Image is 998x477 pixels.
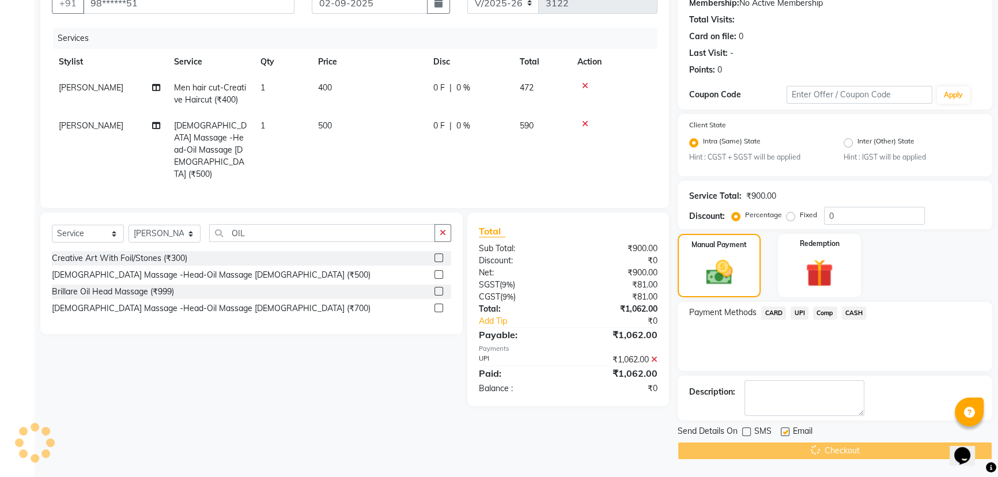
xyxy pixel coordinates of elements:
span: 472 [520,82,534,93]
label: Inter (Other) State [857,136,914,150]
th: Disc [426,49,513,75]
div: ₹900.00 [568,243,666,255]
div: Brillare Oil Head Massage (₹999) [52,286,174,298]
div: ₹0 [584,315,666,327]
div: ₹1,062.00 [568,354,666,366]
div: Service Total: [689,190,742,202]
div: Paid: [470,366,568,380]
div: ₹1,062.00 [568,366,666,380]
th: Service [167,49,254,75]
div: Net: [470,267,568,279]
div: Sub Total: [470,243,568,255]
input: Enter Offer / Coupon Code [787,86,932,104]
label: Redemption [800,238,840,249]
span: CGST [479,291,500,302]
div: Points: [689,64,715,76]
label: Percentage [745,210,782,220]
span: [PERSON_NAME] [59,120,123,131]
div: Payments [479,344,658,354]
img: _gift.svg [797,256,842,290]
div: UPI [470,354,568,366]
span: | [449,120,452,132]
th: Stylist [52,49,167,75]
div: Balance : [470,383,568,395]
div: ₹900.00 [746,190,776,202]
div: Card on file: [689,31,736,43]
div: 0 [717,64,722,76]
span: Email [793,425,812,440]
div: [DEMOGRAPHIC_DATA] Massage -Head-Oil Massage [DEMOGRAPHIC_DATA] (₹700) [52,302,371,315]
div: ( ) [470,279,568,291]
div: Total Visits: [689,14,735,26]
th: Price [311,49,426,75]
label: Fixed [800,210,817,220]
span: 0 F [433,82,445,94]
div: [DEMOGRAPHIC_DATA] Massage -Head-Oil Massage [DEMOGRAPHIC_DATA] (₹500) [52,269,371,281]
span: 0 F [433,120,445,132]
th: Action [570,49,657,75]
div: ₹0 [568,383,666,395]
div: Services [53,28,666,49]
span: CASH [842,306,867,320]
label: Client State [689,120,726,130]
span: SGST [479,279,500,290]
span: Men hair cut-Creative Haircut (₹400) [174,82,246,105]
div: ₹1,062.00 [568,303,666,315]
div: ₹81.00 [568,279,666,291]
th: Qty [254,49,311,75]
a: Add Tip [470,315,585,327]
div: Total: [470,303,568,315]
span: 1 [260,82,265,93]
div: Last Visit: [689,47,728,59]
div: 0 [739,31,743,43]
span: Send Details On [678,425,738,440]
span: 0 % [456,120,470,132]
span: 0 % [456,82,470,94]
div: ₹1,062.00 [568,328,666,342]
span: 590 [520,120,534,131]
span: CARD [761,306,786,320]
div: Coupon Code [689,89,787,101]
div: Description: [689,386,735,398]
iframe: chat widget [950,431,986,465]
div: ₹81.00 [568,291,666,303]
span: 9% [502,280,513,289]
div: Payable: [470,328,568,342]
small: Hint : IGST will be applied [844,152,981,162]
small: Hint : CGST + SGST will be applied [689,152,826,162]
span: [DEMOGRAPHIC_DATA] Massage -Head-Oil Massage [DEMOGRAPHIC_DATA] (₹500) [174,120,247,179]
span: 9% [502,292,513,301]
span: SMS [754,425,772,440]
label: Manual Payment [691,240,747,250]
div: Discount: [470,255,568,267]
input: Search or Scan [209,224,435,242]
span: Payment Methods [689,306,757,319]
span: Comp [813,306,837,320]
span: 500 [318,120,332,131]
button: Apply [937,86,970,104]
img: _cash.svg [698,257,741,287]
span: 1 [260,120,265,131]
div: Creative Art With Foil/Stones (₹300) [52,252,187,264]
span: UPI [791,306,808,320]
label: Intra (Same) State [703,136,761,150]
th: Total [513,49,570,75]
span: [PERSON_NAME] [59,82,123,93]
div: ( ) [470,291,568,303]
div: ₹0 [568,255,666,267]
div: ₹900.00 [568,267,666,279]
div: Discount: [689,210,725,222]
span: | [449,82,452,94]
span: 400 [318,82,332,93]
div: - [730,47,734,59]
span: Total [479,225,505,237]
